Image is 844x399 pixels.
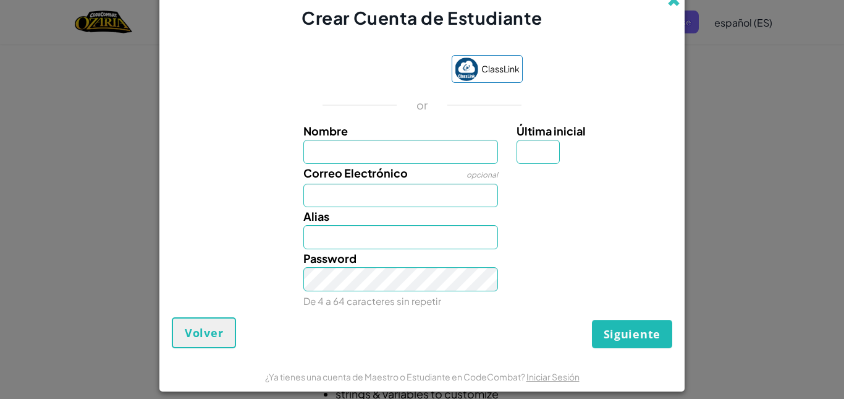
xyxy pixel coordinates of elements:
[481,60,520,78] span: ClassLink
[604,327,660,341] span: Siguiente
[316,57,445,84] iframe: Botón de Acceder con Google
[416,98,428,113] p: or
[303,124,348,138] span: Nombre
[592,320,672,348] button: Siguiente
[265,371,526,382] span: ¿Ya tienes una cuenta de Maestro o Estudiante en CodeCombat?
[526,371,580,382] a: Iniciar Sesión
[185,325,223,340] span: Volver
[517,124,586,138] span: Última inicial
[302,7,542,28] span: Crear Cuenta de Estudiante
[172,317,236,348] button: Volver
[303,251,357,265] span: Password
[303,295,441,307] small: De 4 a 64 caracteres sin repetir
[303,209,329,223] span: Alias
[455,58,478,81] img: classlink-logo-small.png
[466,170,498,179] span: opcional
[303,166,408,180] span: Correo Electrónico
